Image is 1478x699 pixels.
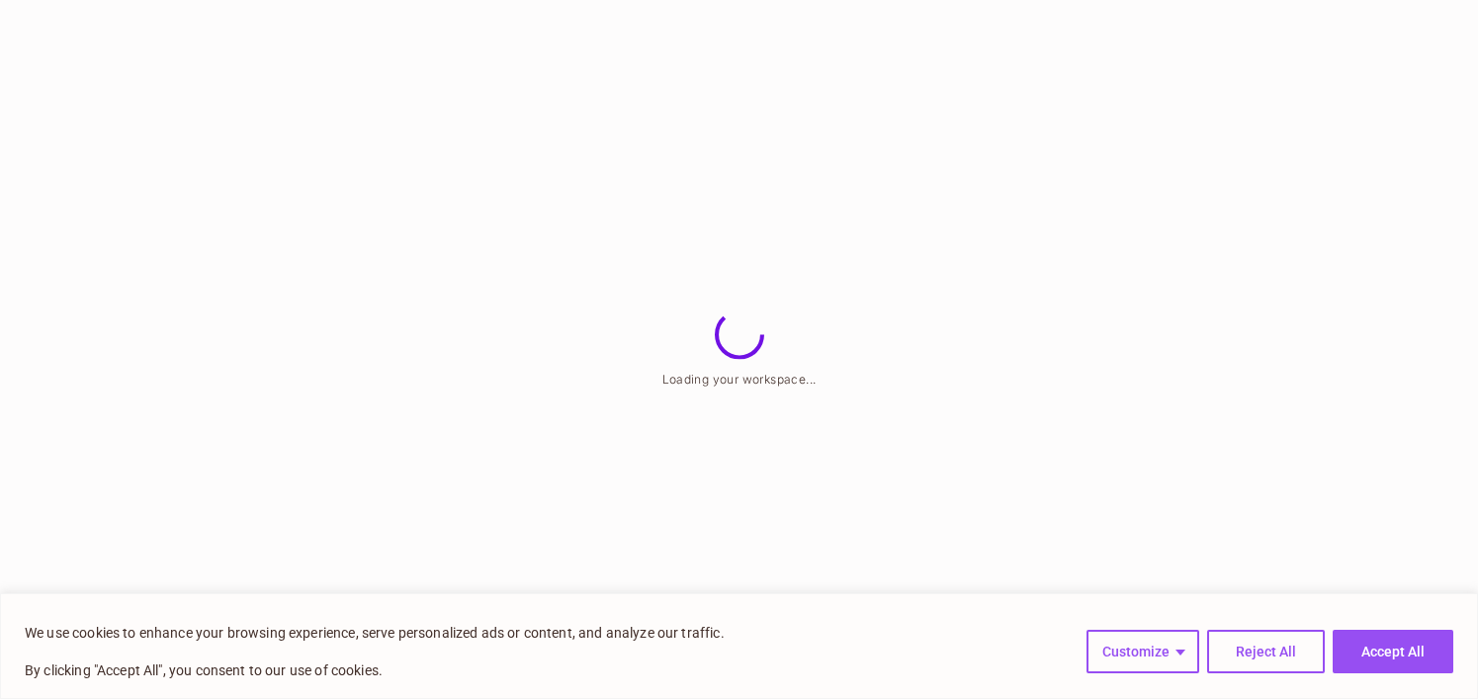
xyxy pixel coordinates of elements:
[1333,630,1453,673] button: Accept All
[25,658,725,682] p: By clicking "Accept All", you consent to our use of cookies.
[1207,630,1325,673] button: Reject All
[662,371,817,386] span: Loading your workspace...
[25,621,725,645] p: We use cookies to enhance your browsing experience, serve personalized ads or content, and analyz...
[1087,630,1199,673] button: Customize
